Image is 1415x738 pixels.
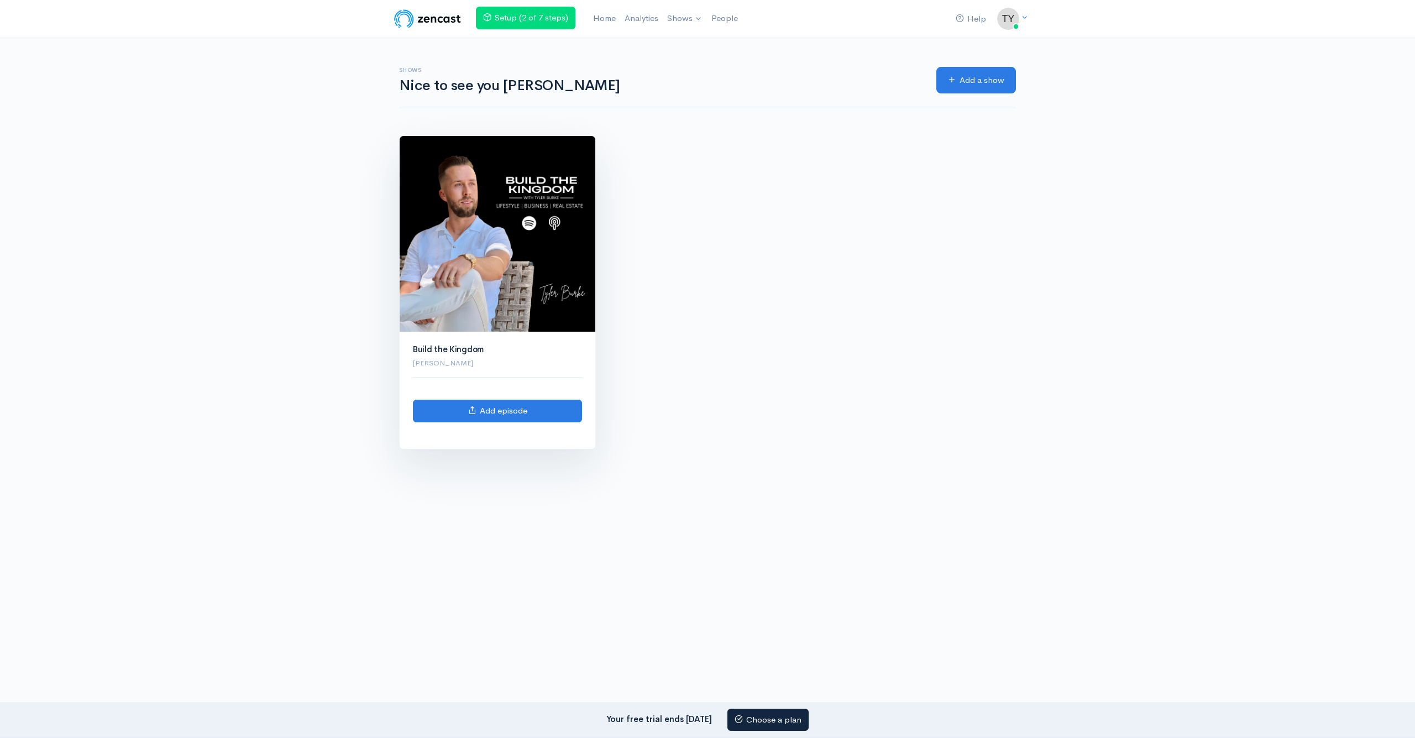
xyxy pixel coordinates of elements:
[400,136,595,332] img: Build the Kingdom
[413,358,582,369] p: [PERSON_NAME]
[936,67,1016,94] a: Add a show
[589,7,620,30] a: Home
[392,8,463,30] img: ZenCast Logo
[413,344,484,354] a: Build the Kingdom
[951,7,990,31] a: Help
[997,8,1019,30] img: ...
[399,67,923,73] h6: Shows
[476,7,575,29] a: Setup (2 of 7 steps)
[606,713,712,724] strong: Your free trial ends [DATE]
[620,7,663,30] a: Analytics
[413,400,582,422] a: Add episode
[399,78,923,94] h1: Nice to see you [PERSON_NAME]
[663,7,707,31] a: Shows
[707,7,742,30] a: People
[727,709,809,731] a: Choose a plan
